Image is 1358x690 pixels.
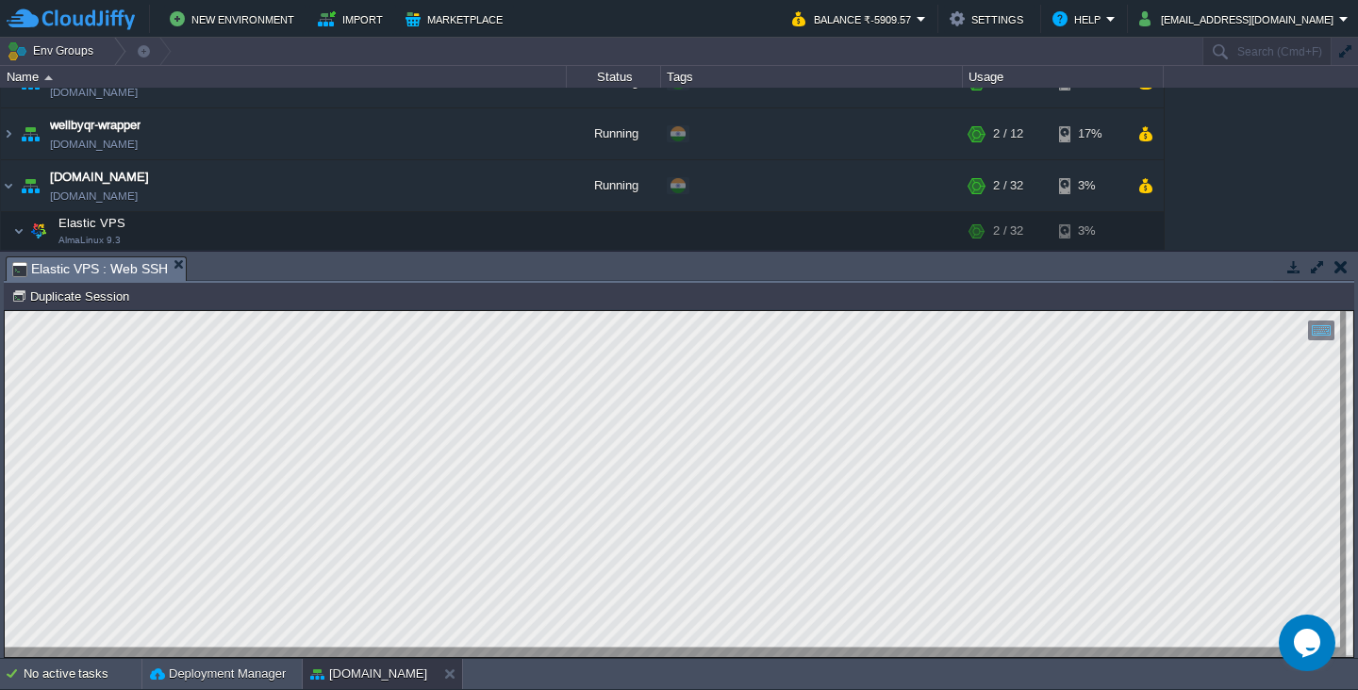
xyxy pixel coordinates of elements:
img: AMDAwAAAACH5BAEAAAAALAAAAAABAAEAAAICRAEAOw== [17,160,43,211]
button: [EMAIL_ADDRESS][DOMAIN_NAME] [1139,8,1339,30]
button: Help [1052,8,1106,30]
img: AMDAwAAAACH5BAEAAAAALAAAAAABAAEAAAICRAEAOw== [44,75,53,80]
span: Elastic VPS : Web SSH [12,257,168,281]
div: Running [567,108,661,159]
div: 2 / 32 [993,160,1023,211]
img: AMDAwAAAACH5BAEAAAAALAAAAAABAAEAAAICRAEAOw== [13,212,25,250]
a: wellbyqr-wrapper [50,116,141,135]
img: AMDAwAAAACH5BAEAAAAALAAAAAABAAEAAAICRAEAOw== [1,160,16,211]
button: [DOMAIN_NAME] [310,665,427,683]
img: AMDAwAAAACH5BAEAAAAALAAAAAABAAEAAAICRAEAOw== [17,108,43,159]
img: AMDAwAAAACH5BAEAAAAALAAAAAABAAEAAAICRAEAOw== [25,212,52,250]
button: Env Groups [7,38,100,64]
a: Elastic VPSAlmaLinux 9.3 [57,216,128,230]
div: 3% [1059,160,1120,211]
button: Import [318,8,389,30]
div: Tags [662,66,962,88]
div: Status [568,66,660,88]
div: 2 / 12 [993,108,1023,159]
div: 3% [1059,212,1120,250]
div: No active tasks [24,659,141,689]
button: Deployment Manager [150,665,286,683]
span: AlmaLinux 9.3 [58,235,121,246]
div: 2 / 32 [993,212,1023,250]
div: Name [2,66,566,88]
button: New Environment [170,8,300,30]
button: Balance ₹-5909.57 [792,8,917,30]
button: Marketplace [406,8,508,30]
iframe: chat widget [1279,615,1339,671]
span: [DOMAIN_NAME] [50,187,138,205]
a: [DOMAIN_NAME] [50,168,149,187]
button: Settings [950,8,1029,30]
div: 17% [1059,108,1120,159]
img: AMDAwAAAACH5BAEAAAAALAAAAAABAAEAAAICRAEAOw== [1,108,16,159]
span: [DOMAIN_NAME] [50,83,138,102]
div: Usage [964,66,1163,88]
button: Duplicate Session [11,287,135,304]
div: Running [567,160,661,211]
span: [DOMAIN_NAME] [50,135,138,154]
span: Elastic VPS [57,215,128,231]
img: CloudJiffy [7,8,135,31]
